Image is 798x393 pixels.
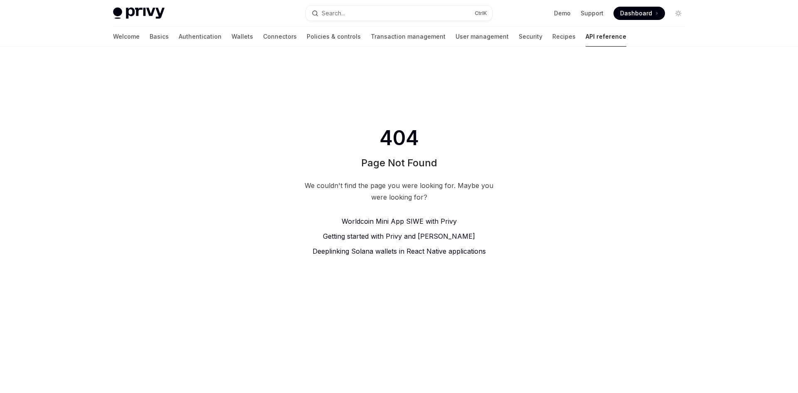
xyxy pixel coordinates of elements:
[456,27,509,47] a: User management
[586,27,626,47] a: API reference
[475,10,487,17] span: Ctrl K
[150,27,169,47] a: Basics
[672,7,685,20] button: Toggle dark mode
[307,27,361,47] a: Policies & controls
[113,27,140,47] a: Welcome
[322,8,345,18] div: Search...
[613,7,665,20] a: Dashboard
[113,7,165,19] img: light logo
[301,216,497,226] a: Worldcoin Mini App SIWE with Privy
[554,9,571,17] a: Demo
[301,180,497,203] div: We couldn't find the page you were looking for. Maybe you were looking for?
[371,27,446,47] a: Transaction management
[232,27,253,47] a: Wallets
[361,156,437,170] h1: Page Not Found
[306,6,492,21] button: Search...CtrlK
[323,232,475,240] span: Getting started with Privy and [PERSON_NAME]
[620,9,652,17] span: Dashboard
[263,27,297,47] a: Connectors
[378,126,421,150] span: 404
[179,27,222,47] a: Authentication
[519,27,542,47] a: Security
[301,231,497,241] a: Getting started with Privy and [PERSON_NAME]
[581,9,603,17] a: Support
[342,217,457,225] span: Worldcoin Mini App SIWE with Privy
[552,27,576,47] a: Recipes
[301,246,497,256] a: Deeplinking Solana wallets in React Native applications
[313,247,486,255] span: Deeplinking Solana wallets in React Native applications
